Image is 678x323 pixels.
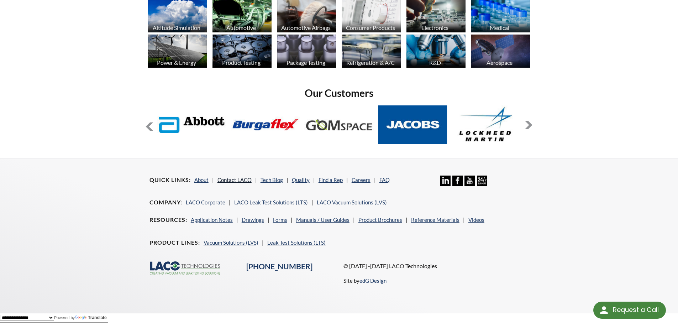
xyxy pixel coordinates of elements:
img: industry_ProductTesting_670x376.jpg [212,35,272,68]
a: Videos [468,217,484,223]
a: Package Testing [277,35,336,69]
img: Artboard_1.jpg [471,35,530,68]
div: Automotive [211,24,271,31]
img: industry_HVAC_670x376.jpg [342,35,401,68]
a: R&D [406,35,466,69]
a: Find a Rep [319,177,343,183]
a: LACO Leak Test Solutions (LTS) [234,199,308,205]
a: Tech Blog [261,177,283,183]
a: Application Notes [191,217,233,223]
a: Translate [75,315,107,320]
img: industry_Package_670x376.jpg [277,35,336,68]
a: Quality [292,177,310,183]
a: LACO Vacuum Solutions (LVS) [317,199,387,205]
div: Electronics [405,24,465,31]
p: Site by [343,276,387,285]
div: Package Testing [276,59,336,66]
div: Altitude Simulation [147,24,206,31]
a: Aerospace [471,35,530,69]
a: Product Testing [212,35,272,69]
div: Request a Call [593,302,666,319]
a: Product Brochures [358,217,402,223]
a: Leak Test Solutions (LTS) [267,239,326,246]
img: Abbott-Labs.jpg [157,105,227,144]
a: About [194,177,209,183]
div: Consumer Products [341,24,400,31]
h4: Quick Links [149,176,191,184]
a: Manuals / User Guides [296,217,349,223]
img: 24/7 Support Icon [477,176,487,186]
a: Vacuum Solutions (LVS) [204,239,258,246]
h4: Product Lines [149,239,200,246]
img: Google Translate [75,316,88,320]
a: FAQ [379,177,390,183]
div: Aerospace [470,59,530,66]
div: Product Testing [211,59,271,66]
a: Careers [352,177,370,183]
h2: Our Customers [145,87,533,100]
img: industry_Power-2_670x376.jpg [148,35,207,68]
div: Automotive Airbags [276,24,336,31]
a: Contact LACO [217,177,252,183]
a: [PHONE_NUMBER] [246,262,312,271]
a: Forms [273,217,287,223]
h4: Resources [149,216,187,224]
p: © [DATE] -[DATE] LACO Technologies [343,261,529,271]
div: Medical [470,24,530,31]
a: Drawings [242,217,264,223]
div: R&D [405,59,465,66]
div: Refrigeration & A/C [341,59,400,66]
img: Burgaflex.jpg [231,105,300,144]
img: Lockheed-Martin.jpg [452,105,521,144]
img: industry_R_D_670x376.jpg [406,35,466,68]
a: Power & Energy [148,35,207,69]
div: Request a Call [613,302,659,318]
img: round button [598,304,610,316]
img: GOM-Space.jpg [304,105,374,144]
a: 24/7 Support [477,181,487,187]
a: Refrigeration & A/C [342,35,401,69]
a: Reference Materials [411,217,459,223]
h4: Company [149,199,182,206]
a: edG Design [359,277,387,284]
a: LACO Corporate [186,199,225,205]
img: Jacobs.jpg [378,105,447,144]
div: Power & Energy [147,59,206,66]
